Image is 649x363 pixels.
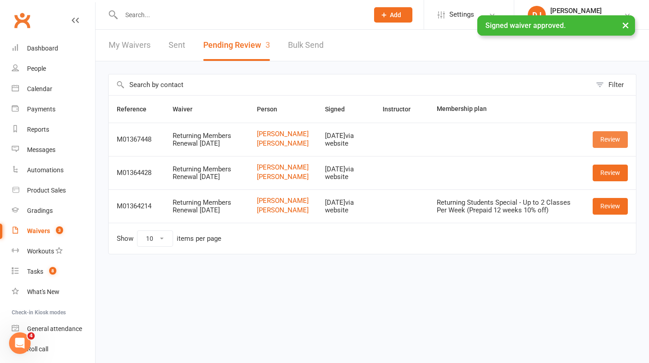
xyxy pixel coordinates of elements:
a: Automations [12,160,95,180]
button: Filter [591,74,636,95]
a: My Waivers [109,30,151,61]
div: Returning Members Renewal [DATE] [173,199,241,214]
div: M01367448 [117,136,156,143]
div: Tasks [27,268,43,275]
div: [DATE] via website [325,132,366,147]
a: Tasks 8 [12,262,95,282]
div: Gradings [27,207,53,214]
a: Calendar [12,79,95,99]
button: Person [257,104,287,115]
div: [PERSON_NAME] [550,7,608,15]
div: Returning Members Renewal [DATE] [173,165,241,180]
span: Instructor [383,106,420,113]
div: Calendar [27,85,52,92]
a: Payments [12,99,95,119]
span: Waiver [173,106,202,113]
div: M01364428 [117,169,156,177]
a: Gradings [12,201,95,221]
div: [DATE] via website [325,165,366,180]
span: Person [257,106,287,113]
a: What's New [12,282,95,302]
a: Workouts [12,241,95,262]
span: 8 [49,267,56,275]
span: 3 [265,40,270,50]
a: [PERSON_NAME] [257,164,309,171]
div: Filter [608,79,624,90]
button: Add [374,7,412,23]
a: Review [593,198,628,214]
button: Signed [325,104,355,115]
a: Roll call [12,339,95,359]
a: Product Sales [12,180,95,201]
a: [PERSON_NAME] [257,140,309,147]
a: [PERSON_NAME] [257,130,309,138]
a: Reports [12,119,95,140]
th: Membership plan [429,96,585,123]
button: Waiver [173,104,202,115]
a: General attendance kiosk mode [12,319,95,339]
a: Clubworx [11,9,33,32]
div: Dashboard [27,45,58,52]
input: Search by contact [109,74,591,95]
button: Reference [117,104,156,115]
a: Sent [169,30,185,61]
iframe: Intercom live chat [9,332,31,354]
div: Roll call [27,345,48,353]
a: Waivers 3 [12,221,95,241]
div: Returning Students Special - Up to 2 Classes Per Week (Prepaid 12 weeks 10% off) [437,199,576,214]
span: Signed [325,106,355,113]
div: 7 Strikes Martial Arts [550,15,608,23]
button: × [617,15,634,35]
div: Returning Members Renewal [DATE] [173,132,241,147]
button: Instructor [383,104,420,115]
div: Automations [27,166,64,174]
span: Add [390,11,401,18]
a: [PERSON_NAME] [257,197,309,205]
div: Show [117,230,221,247]
div: Messages [27,146,55,153]
div: Signed waiver approved. [477,15,635,36]
div: People [27,65,46,72]
a: Messages [12,140,95,160]
span: Settings [449,5,474,25]
div: M01364214 [117,202,156,210]
input: Search... [119,9,362,21]
div: Waivers [27,227,50,234]
div: [DATE] via website [325,199,366,214]
button: Pending Review3 [203,30,270,61]
a: Review [593,165,628,181]
div: Reports [27,126,49,133]
a: Bulk Send [288,30,324,61]
div: General attendance [27,325,82,332]
a: Dashboard [12,38,95,59]
div: items per page [177,235,221,243]
a: People [12,59,95,79]
div: Payments [27,106,55,113]
div: Workouts [27,248,54,255]
span: 3 [56,226,63,234]
span: 4 [27,332,35,340]
a: [PERSON_NAME] [257,207,309,214]
div: Product Sales [27,187,66,194]
a: Review [593,131,628,147]
span: Reference [117,106,156,113]
a: [PERSON_NAME] [257,173,309,181]
div: DJ [528,6,546,24]
div: What's New [27,288,59,295]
